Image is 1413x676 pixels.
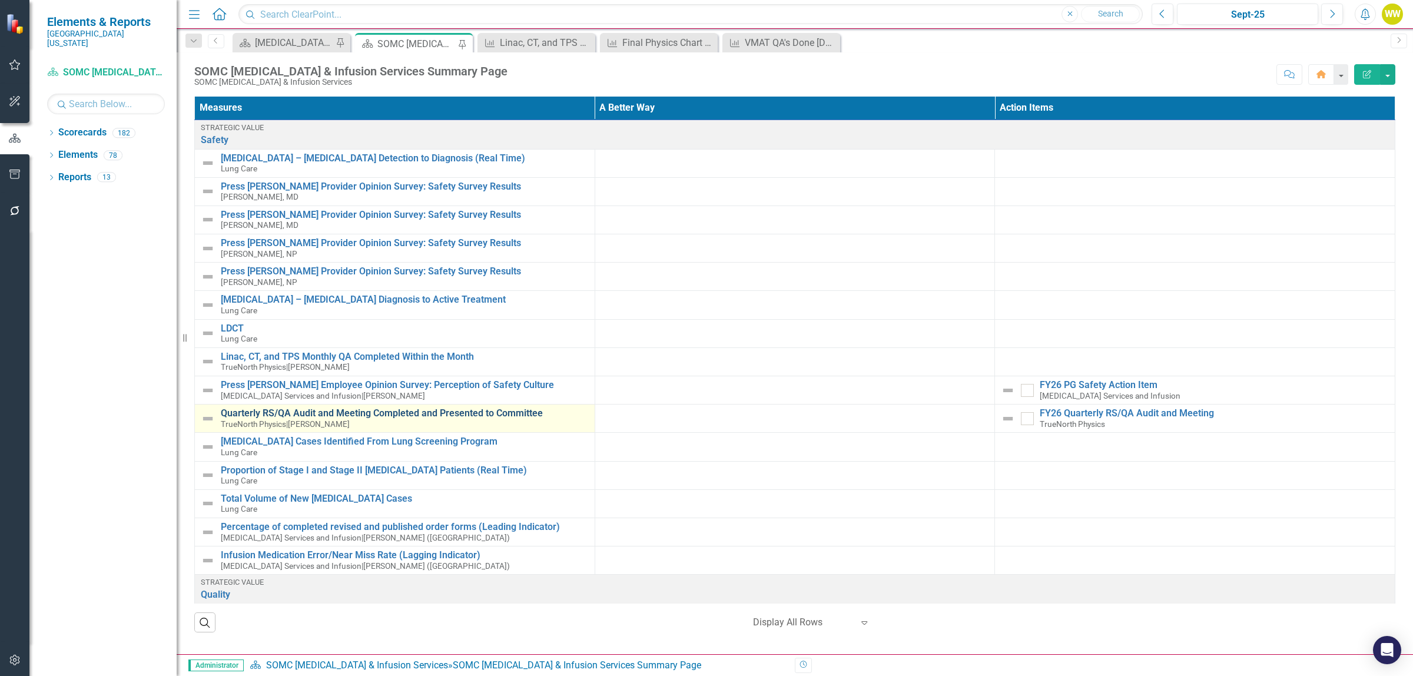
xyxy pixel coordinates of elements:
[104,150,122,160] div: 78
[221,419,286,429] span: TrueNorth Physics
[195,405,595,433] td: Double-Click to Edit Right Click for Context Menu
[250,659,786,672] div: »
[361,561,363,571] span: |
[195,149,595,177] td: Double-Click to Edit Right Click for Context Menu
[47,15,165,29] span: Elements & Reports
[195,291,595,319] td: Double-Click to Edit Right Click for Context Menu
[745,35,837,50] div: VMAT QA's Done [DATE] of Plan Approval
[221,277,297,287] span: [PERSON_NAME], NP
[221,392,425,400] small: [PERSON_NAME]
[221,352,589,362] a: Linac, CT, and TPS Monthly QA Completed Within the Month
[195,546,595,575] td: Double-Click to Edit Right Click for Context Menu
[221,192,298,201] span: [PERSON_NAME], MD
[201,440,215,454] img: Not Defined
[1373,636,1401,664] div: Open Intercom Messenger
[221,266,589,277] a: Press [PERSON_NAME] Provider Opinion Survey: Safety Survey Results
[201,184,215,198] img: Not Defined
[221,533,361,542] span: [MEDICAL_DATA] Services and Infusion
[1098,9,1123,18] span: Search
[195,461,595,489] td: Double-Click to Edit Right Click for Context Menu
[221,153,589,164] a: [MEDICAL_DATA] – [MEDICAL_DATA] Detection to Diagnosis (Real Time)
[266,660,448,671] a: SOMC [MEDICAL_DATA] & Infusion Services
[500,35,592,50] div: Linac, CT, and TPS Monthly QA Completed Within the Month
[221,476,257,485] span: Lung Care
[221,533,510,542] small: [PERSON_NAME] ([GEOGRAPHIC_DATA])
[221,420,350,429] small: [PERSON_NAME]
[195,376,595,405] td: Double-Click to Edit Right Click for Context Menu
[6,13,26,34] img: ClearPoint Strategy
[1382,4,1403,25] button: WW
[194,65,508,78] div: SOMC [MEDICAL_DATA] & Infusion Services Summary Page
[480,35,592,50] a: Linac, CT, and TPS Monthly QA Completed Within the Month
[221,181,589,192] a: Press [PERSON_NAME] Provider Opinion Survey: Safety Survey Results
[995,405,1395,433] td: Double-Click to Edit Right Click for Context Menu
[195,319,595,347] td: Double-Click to Edit Right Click for Context Menu
[195,518,595,546] td: Double-Click to Edit Right Click for Context Menu
[97,173,116,183] div: 13
[201,496,215,511] img: Not Defined
[221,210,589,220] a: Press [PERSON_NAME] Provider Opinion Survey: Safety Survey Results
[221,323,589,334] a: LDCT
[194,78,508,87] div: SOMC [MEDICAL_DATA] & Infusion Services
[195,120,1395,149] td: Double-Click to Edit Right Click for Context Menu
[201,468,215,482] img: Not Defined
[1040,380,1389,390] a: FY26 PG Safety Action Item
[1177,4,1318,25] button: Sept-25
[1040,391,1180,400] span: [MEDICAL_DATA] Services and Infusion
[201,589,1389,600] a: Quality
[201,241,215,256] img: Not Defined
[725,35,837,50] a: VMAT QA's Done [DATE] of Plan Approval
[221,504,257,513] span: Lung Care
[201,554,215,568] img: Not Defined
[1081,6,1140,22] button: Search
[221,362,286,372] span: TrueNorth Physics
[201,213,215,227] img: Not Defined
[221,294,589,305] a: [MEDICAL_DATA] – [MEDICAL_DATA] Diagnosis to Active Treatment
[58,148,98,162] a: Elements
[195,433,595,461] td: Double-Click to Edit Right Click for Context Menu
[221,238,589,248] a: Press [PERSON_NAME] Provider Opinion Survey: Safety Survey Results
[201,124,1389,132] div: Strategic Value
[112,128,135,138] div: 182
[201,412,215,426] img: Not Defined
[201,156,215,170] img: Not Defined
[235,35,333,50] a: [MEDICAL_DATA] Services and Infusion Dashboard
[58,126,107,140] a: Scorecards
[1040,408,1389,419] a: FY26 Quarterly RS/QA Audit and Meeting
[221,561,361,571] span: [MEDICAL_DATA] Services and Infusion
[195,206,595,234] td: Double-Click to Edit Right Click for Context Menu
[221,380,589,390] a: Press [PERSON_NAME] Employee Opinion Survey: Perception of Safety Culture
[1040,419,1105,429] span: TrueNorth Physics
[255,35,333,50] div: [MEDICAL_DATA] Services and Infusion Dashboard
[221,436,589,447] a: [MEDICAL_DATA] Cases Identified From Lung Screening Program
[221,550,589,561] a: Infusion Medication Error/Near Miss Rate (Lagging Indicator)
[195,177,595,206] td: Double-Click to Edit Right Click for Context Menu
[622,35,715,50] div: Final Physics Chart Check/COT Performed [DATE] of Final Fraction
[201,383,215,397] img: Not Defined
[47,29,165,48] small: [GEOGRAPHIC_DATA][US_STATE]
[1001,412,1015,426] img: Not Defined
[221,562,510,571] small: [PERSON_NAME] ([GEOGRAPHIC_DATA])
[1001,383,1015,397] img: Not Defined
[221,465,589,476] a: Proportion of Stage I and Stage II [MEDICAL_DATA] Patients (Real Time)
[221,408,589,419] a: Quarterly RS/QA Audit and Meeting Completed and Presented to Committee
[286,419,288,429] span: |
[221,522,589,532] a: Percentage of completed revised and published order forms (Leading Indicator)
[221,220,298,230] span: [PERSON_NAME], MD
[201,135,1389,145] a: Safety
[377,37,455,51] div: SOMC [MEDICAL_DATA] & Infusion Services Summary Page
[195,234,595,263] td: Double-Click to Edit Right Click for Context Menu
[221,493,589,504] a: Total Volume of New [MEDICAL_DATA] Cases
[221,391,361,400] span: [MEDICAL_DATA] Services and Infusion
[195,263,595,291] td: Double-Click to Edit Right Click for Context Menu
[188,660,244,671] span: Administrator
[195,575,1395,604] td: Double-Click to Edit Right Click for Context Menu
[201,354,215,369] img: Not Defined
[201,298,215,312] img: Not Defined
[221,363,350,372] small: [PERSON_NAME]
[201,326,215,340] img: Not Defined
[195,347,595,376] td: Double-Click to Edit Right Click for Context Menu
[195,489,595,518] td: Double-Click to Edit Right Click for Context Menu
[361,391,363,400] span: |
